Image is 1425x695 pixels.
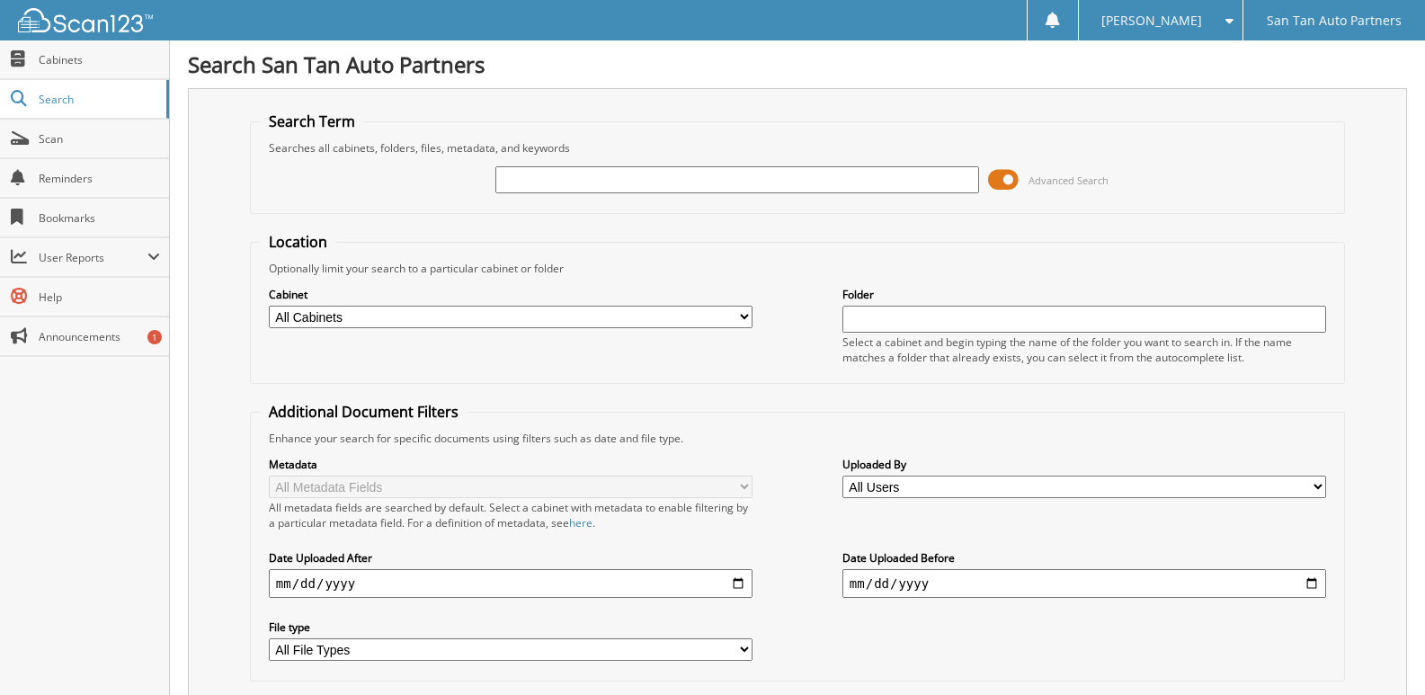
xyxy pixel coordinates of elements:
[39,92,157,107] span: Search
[1267,15,1402,26] span: San Tan Auto Partners
[39,171,160,186] span: Reminders
[39,329,160,344] span: Announcements
[1101,15,1202,26] span: [PERSON_NAME]
[269,550,753,566] label: Date Uploaded After
[842,287,1326,302] label: Folder
[269,619,753,635] label: File type
[260,431,1335,446] div: Enhance your search for specific documents using filters such as date and file type.
[18,8,153,32] img: scan123-logo-white.svg
[569,515,592,530] a: here
[269,287,753,302] label: Cabinet
[842,334,1326,365] div: Select a cabinet and begin typing the name of the folder you want to search in. If the name match...
[39,52,160,67] span: Cabinets
[260,232,336,252] legend: Location
[842,550,1326,566] label: Date Uploaded Before
[269,457,753,472] label: Metadata
[842,569,1326,598] input: end
[39,290,160,305] span: Help
[842,457,1326,472] label: Uploaded By
[260,261,1335,276] div: Optionally limit your search to a particular cabinet or folder
[188,49,1407,79] h1: Search San Tan Auto Partners
[1029,174,1109,187] span: Advanced Search
[39,250,147,265] span: User Reports
[39,210,160,226] span: Bookmarks
[260,140,1335,156] div: Searches all cabinets, folders, files, metadata, and keywords
[269,500,753,530] div: All metadata fields are searched by default. Select a cabinet with metadata to enable filtering b...
[39,131,160,147] span: Scan
[260,111,364,131] legend: Search Term
[269,569,753,598] input: start
[260,402,468,422] legend: Additional Document Filters
[147,330,162,344] div: 1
